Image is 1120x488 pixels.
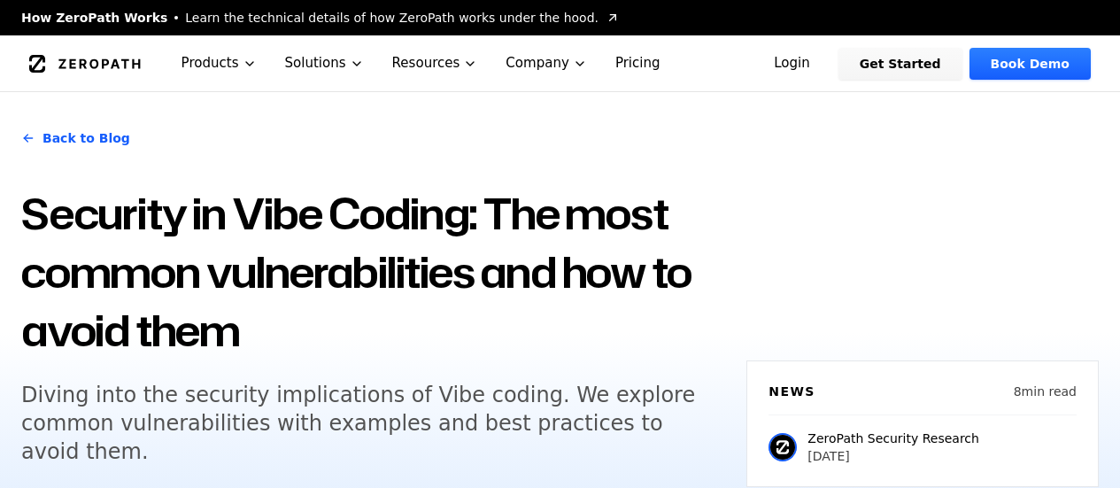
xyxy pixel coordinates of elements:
[491,35,601,91] button: Company
[753,48,831,80] a: Login
[185,9,599,27] span: Learn the technical details of how ZeroPath works under the hood.
[21,184,725,360] h1: Security in Vibe Coding: The most common vulnerabilities and how to avoid them
[769,383,815,400] h6: News
[838,48,962,80] a: Get Started
[378,35,492,91] button: Resources
[167,35,271,91] button: Products
[807,430,979,447] p: ZeroPath Security Research
[21,381,701,466] h5: Diving into the security implications of Vibe coding. We explore common vulnerabilities with exam...
[969,48,1091,80] a: Book Demo
[601,35,675,91] a: Pricing
[21,9,620,27] a: How ZeroPath WorksLearn the technical details of how ZeroPath works under the hood.
[807,447,979,465] p: [DATE]
[769,433,797,461] img: ZeroPath Security Research
[21,113,130,163] a: Back to Blog
[271,35,378,91] button: Solutions
[21,9,167,27] span: How ZeroPath Works
[1014,383,1077,400] p: 8 min read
